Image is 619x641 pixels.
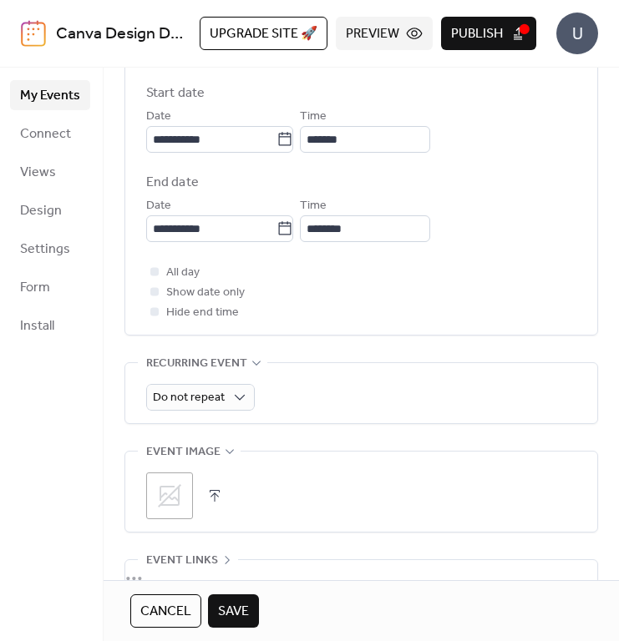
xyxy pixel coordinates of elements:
[10,119,90,149] a: Connect
[218,602,249,622] span: Save
[146,173,199,193] div: End date
[20,240,70,260] span: Settings
[146,107,171,127] span: Date
[21,20,46,47] img: logo
[20,86,80,106] span: My Events
[10,157,90,187] a: Views
[146,354,247,374] span: Recurring event
[300,196,327,216] span: Time
[300,107,327,127] span: Time
[20,278,50,298] span: Form
[10,80,90,110] a: My Events
[10,234,90,264] a: Settings
[210,24,317,44] span: Upgrade site 🚀
[146,442,221,462] span: Event image
[10,310,90,341] a: Install
[166,263,200,283] span: All day
[20,316,54,336] span: Install
[556,13,598,54] div: U
[140,602,191,622] span: Cancel
[336,17,433,50] button: Preview
[20,124,71,144] span: Connect
[56,18,274,50] a: Canva Design DAGdtNNUYKw
[146,551,218,571] span: Event links
[153,386,225,409] span: Do not repeat
[208,594,259,628] button: Save
[130,594,201,628] button: Cancel
[20,201,62,221] span: Design
[125,560,597,595] div: •••
[146,53,231,73] span: Date and time
[146,196,171,216] span: Date
[166,283,245,303] span: Show date only
[346,24,399,44] span: Preview
[451,24,503,44] span: Publish
[166,303,239,323] span: Hide end time
[10,272,90,302] a: Form
[200,17,327,50] button: Upgrade site 🚀
[441,17,536,50] button: Publish
[146,472,193,519] div: ;
[20,163,56,183] span: Views
[146,83,205,103] div: Start date
[10,195,90,225] a: Design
